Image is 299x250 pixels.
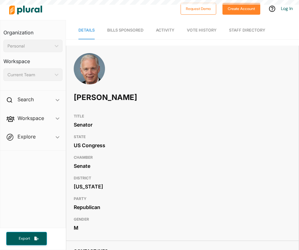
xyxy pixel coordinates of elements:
h3: Organization [3,23,62,37]
h3: TITLE [74,112,291,120]
h3: GENDER [74,216,291,223]
span: Export [14,236,34,241]
div: Senator [74,120,291,129]
div: Current Team [7,72,52,78]
a: Bills Sponsored [107,22,143,39]
h3: STATE [74,133,291,141]
span: Vote History [187,28,217,32]
h1: [PERSON_NAME] [74,88,204,107]
a: Activity [156,22,174,39]
div: US Congress [74,141,291,150]
span: Details [78,28,95,32]
span: Bills Sponsored [107,28,143,32]
div: M [74,223,291,232]
a: Staff Directory [229,22,265,39]
a: Log In [281,6,293,11]
div: Republican [74,202,291,212]
div: Personal [7,43,52,49]
button: Export [6,232,47,245]
h3: CHAMBER [74,154,291,161]
h3: PARTY [74,195,291,202]
button: Create Account [222,3,260,15]
span: Activity [156,28,174,32]
a: Request Demo [181,5,216,12]
h2: Search [17,96,34,103]
div: [US_STATE] [74,182,291,191]
button: Request Demo [181,3,216,15]
h3: Workspace [3,52,62,66]
a: Vote History [187,22,217,39]
img: Headshot of Ron Johnson [74,53,105,91]
a: Create Account [222,5,260,12]
div: Senate [74,161,291,171]
h3: DISTRICT [74,174,291,182]
a: Details [78,22,95,39]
